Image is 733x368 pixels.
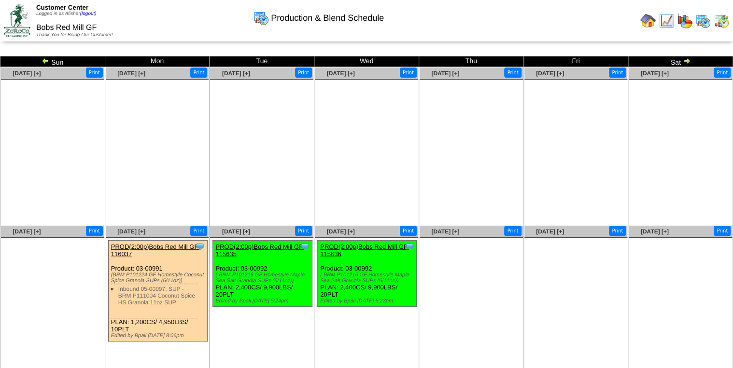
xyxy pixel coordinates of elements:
[628,56,733,67] td: Sat
[318,241,417,307] div: Product: 03-00992 PLAN: 2,400CS / 9,900LBS / 20PLT
[641,228,669,235] a: [DATE] [+]
[108,241,207,341] div: Product: 03-00991 PLAN: 1,200CS / 4,950LBS / 10PLT
[295,68,312,78] button: Print
[504,68,521,78] button: Print
[523,56,628,67] td: Fri
[326,228,354,235] a: [DATE] [+]
[111,333,207,339] div: Edited by Bpali [DATE] 8:06pm
[86,68,103,78] button: Print
[419,56,523,67] td: Thu
[117,228,145,235] a: [DATE] [+]
[36,24,97,32] span: Bobs Red Mill GF
[326,70,354,77] a: [DATE] [+]
[683,57,691,65] img: arrowright.gif
[609,226,626,236] button: Print
[254,10,269,26] img: calendarprod.gif
[536,228,564,235] a: [DATE] [+]
[36,11,97,16] span: Logged in as Afisher
[13,70,41,77] a: [DATE] [+]
[314,56,419,67] td: Wed
[222,70,250,77] a: [DATE] [+]
[271,13,384,23] span: Production & Blend Schedule
[714,13,729,28] img: calendarinout.gif
[118,286,195,306] a: Inbound 05-00997: SUP - BRM P111004 Coconut Spice HS Granola 11oz SUP
[222,228,250,235] a: [DATE] [+]
[320,298,416,304] div: Edited by Bpali [DATE] 5:23pm
[695,13,711,28] img: calendarprod.gif
[400,68,417,78] button: Print
[609,68,626,78] button: Print
[215,298,311,304] div: Edited by Bpali [DATE] 5:24pm
[320,243,409,258] a: PROD(2:00p)Bobs Red Mill GF-115636
[536,70,564,77] a: [DATE] [+]
[0,56,105,67] td: Sun
[659,13,674,28] img: line_graph.gif
[504,226,521,236] button: Print
[431,228,459,235] a: [DATE] [+]
[641,70,669,77] a: [DATE] [+]
[117,70,145,77] a: [DATE] [+]
[36,4,88,11] span: Customer Center
[320,272,416,284] div: ( BRM P101216 GF Homestyle Maple Sea Salt Granola SUPs (6/11oz))
[213,241,312,307] div: Product: 03-00992 PLAN: 2,400CS / 9,900LBS / 20PLT
[190,68,207,78] button: Print
[640,13,656,28] img: home.gif
[215,272,311,284] div: ( BRM P101216 GF Homestyle Maple Sea Salt Granola SUPs (6/11oz))
[300,242,310,251] img: Tooltip
[111,243,200,258] a: PROD(2:00p)Bobs Red Mill GF-116037
[714,226,731,236] button: Print
[111,272,207,284] div: (BRM P101224 GF Homestyle Coconut Spice Granola SUPs (6/11oz))
[105,56,210,67] td: Mon
[42,57,49,65] img: arrowleft.gif
[714,68,731,78] button: Print
[190,226,207,236] button: Print
[36,32,113,38] span: Thank You for Being Our Customer!
[4,4,30,37] img: ZoRoCo_Logo(Green%26Foil)%20jpg.webp
[431,70,459,77] a: [DATE] [+]
[295,226,312,236] button: Print
[677,13,692,28] img: graph.gif
[86,226,103,236] button: Print
[195,242,205,251] img: Tooltip
[400,226,417,236] button: Print
[210,56,314,67] td: Tue
[13,228,41,235] a: [DATE] [+]
[80,11,97,16] a: (logout)
[215,243,305,258] a: PROD(2:00p)Bobs Red Mill GF-115635
[405,242,414,251] img: Tooltip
